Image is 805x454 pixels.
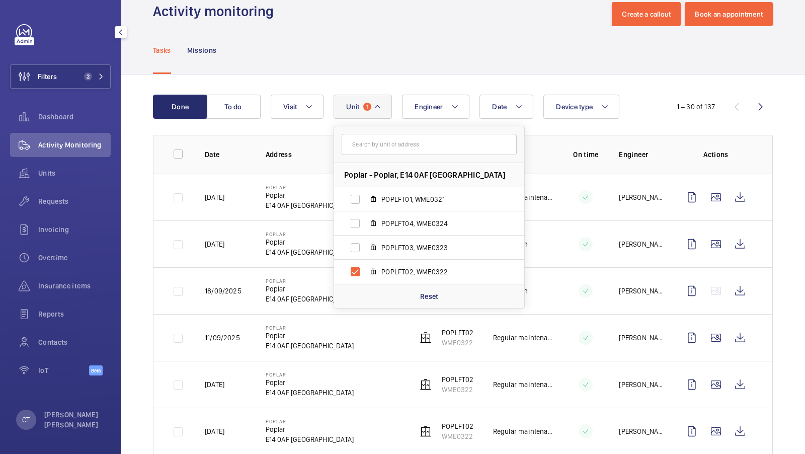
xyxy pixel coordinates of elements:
p: WME0322 [442,431,473,441]
p: Poplar [266,331,354,341]
p: [PERSON_NAME] [619,239,664,249]
span: Beta [89,365,103,375]
span: Requests [38,196,111,206]
p: WME0322 [442,338,473,348]
span: 1 [363,103,371,111]
p: WME0322 [442,385,473,395]
p: Regular maintenance [493,333,553,343]
span: Poplar - Poplar, E14 0AF [GEOGRAPHIC_DATA] [344,170,505,180]
span: 2 [84,72,92,81]
p: Address [266,149,401,160]
span: Date [492,103,507,111]
p: E14 0AF [GEOGRAPHIC_DATA] [266,434,354,444]
p: Actions [680,149,752,160]
button: Device type [543,95,619,119]
button: Unit1 [334,95,392,119]
button: Date [479,95,533,119]
p: [PERSON_NAME] [619,380,664,390]
img: elevator.svg [420,379,432,391]
div: 1 – 30 of 137 [677,102,715,112]
span: Activity Monitoring [38,140,111,150]
img: elevator.svg [420,332,432,344]
span: Engineer [415,103,443,111]
span: Units [38,168,111,178]
p: [DATE] [205,192,224,202]
button: Visit [271,95,324,119]
p: Reset [420,291,439,301]
p: On time [569,149,603,160]
p: CT [22,415,30,425]
span: POPLFT02, WME0322 [381,267,498,277]
p: Poplar [266,325,354,331]
p: Poplar [266,231,354,237]
p: [PERSON_NAME] [619,333,664,343]
p: E14 0AF [GEOGRAPHIC_DATA] [266,200,354,210]
p: [PERSON_NAME] [PERSON_NAME] [44,410,105,430]
span: Invoicing [38,224,111,235]
span: Dashboard [38,112,111,122]
span: POPLFT03, WME0323 [381,243,498,253]
p: Poplar [266,237,354,247]
button: To do [206,95,261,119]
p: [PERSON_NAME] [619,192,664,202]
p: Poplar [266,418,354,424]
p: E14 0AF [GEOGRAPHIC_DATA] [266,294,354,304]
h1: Activity monitoring [153,2,280,21]
p: [PERSON_NAME] [619,286,664,296]
p: Poplar [266,278,354,284]
p: E14 0AF [GEOGRAPHIC_DATA] [266,388,354,398]
p: [PERSON_NAME] [619,426,664,436]
p: Poplar [266,284,354,294]
p: Poplar [266,371,354,377]
p: 11/09/2025 [205,333,240,343]
p: Poplar [266,190,354,200]
p: Date [205,149,250,160]
p: E14 0AF [GEOGRAPHIC_DATA] [266,247,354,257]
span: POPLFT01, WME0321 [381,194,498,204]
p: POPLFT02 [442,374,473,385]
p: 18/09/2025 [205,286,242,296]
span: IoT [38,365,89,375]
span: Filters [38,71,57,82]
button: Book an appointment [685,2,773,26]
input: Search by unit or address [342,134,517,155]
p: Regular maintenance [493,426,553,436]
p: E14 0AF [GEOGRAPHIC_DATA] [266,341,354,351]
span: Insurance items [38,281,111,291]
button: Engineer [402,95,469,119]
span: Contacts [38,337,111,347]
button: Filters2 [10,64,111,89]
p: Tasks [153,45,171,55]
span: POPLFT04, WME0324 [381,218,498,229]
p: Poplar [266,377,354,388]
p: Poplar [266,184,354,190]
span: Device type [556,103,593,111]
button: Create a callout [612,2,681,26]
p: Regular maintenance [493,380,553,390]
p: [DATE] [205,426,224,436]
p: [DATE] [205,380,224,390]
p: Missions [187,45,217,55]
p: Poplar [266,424,354,434]
span: Reports [38,309,111,319]
span: Unit [346,103,359,111]
p: POPLFT02 [442,328,473,338]
button: Done [153,95,207,119]
p: [DATE] [205,239,224,249]
p: Engineer [619,149,664,160]
img: elevator.svg [420,425,432,437]
span: Overtime [38,253,111,263]
p: POPLFT02 [442,421,473,431]
span: Visit [283,103,297,111]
